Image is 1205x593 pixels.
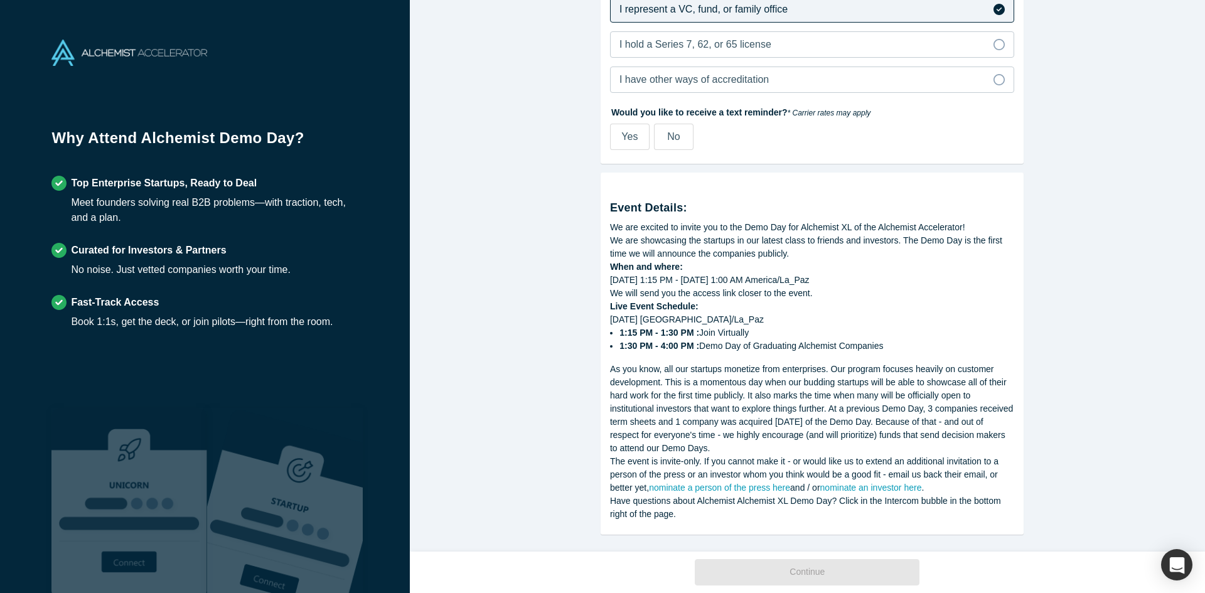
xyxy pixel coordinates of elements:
li: Join Virtually [619,326,1014,339]
div: Meet founders solving real B2B problems—with traction, tech, and a plan. [71,195,358,225]
div: [DATE] [GEOGRAPHIC_DATA]/La_Paz [610,313,1014,353]
img: Prism AI [207,408,363,593]
img: Alchemist Accelerator Logo [51,40,207,66]
span: No [667,131,680,142]
span: I represent a VC, fund, or family office [619,4,788,14]
strong: 1:15 PM - 1:30 PM : [619,328,699,338]
a: nominate an investor here [820,483,922,493]
strong: 1:30 PM - 4:00 PM : [619,341,699,351]
div: Book 1:1s, get the deck, or join pilots—right from the room. [71,314,333,329]
strong: Live Event Schedule: [610,301,699,311]
strong: Event Details: [610,201,687,214]
div: We will send you the access link closer to the event. [610,287,1014,300]
div: Have questions about Alchemist Alchemist XL Demo Day? Click in the Intercom bubble in the bottom ... [610,494,1014,521]
strong: Curated for Investors & Partners [71,245,226,255]
div: As you know, all our startups monetize from enterprises. Our program focuses heavily on customer ... [610,363,1014,455]
div: The event is invite-only. If you cannot make it - or would like us to extend an additional invita... [610,455,1014,494]
strong: When and where: [610,262,683,272]
span: I hold a Series 7, 62, or 65 license [619,39,771,50]
a: nominate a person of the press here [649,483,790,493]
div: [DATE] 1:15 PM - [DATE] 1:00 AM America/La_Paz [610,274,1014,287]
li: Demo Day of Graduating Alchemist Companies [619,339,1014,353]
strong: Fast-Track Access [71,297,159,307]
h1: Why Attend Alchemist Demo Day? [51,127,358,158]
label: Would you like to receive a text reminder? [610,102,1014,119]
img: Robust Technologies [51,408,207,593]
div: We are excited to invite you to the Demo Day for Alchemist XL of the Alchemist Accelerator! [610,221,1014,234]
span: Yes [621,131,638,142]
strong: Top Enterprise Startups, Ready to Deal [71,178,257,188]
span: I have other ways of accreditation [619,74,769,85]
em: * Carrier rates may apply [788,109,871,117]
div: We are showcasing the startups in our latest class to friends and investors. The Demo Day is the ... [610,234,1014,260]
button: Continue [695,559,919,585]
div: No noise. Just vetted companies worth your time. [71,262,291,277]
